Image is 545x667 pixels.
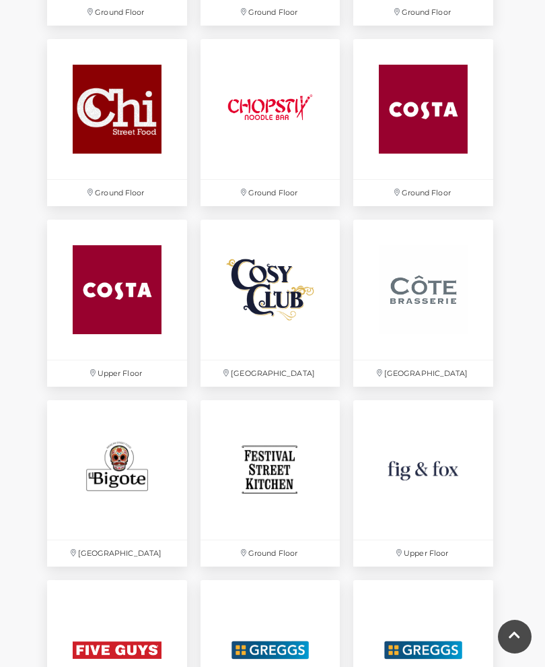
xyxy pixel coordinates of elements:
p: [GEOGRAPHIC_DATA] [47,540,187,567]
p: Upper Floor [47,360,187,387]
a: Ground Floor [194,393,347,574]
a: [GEOGRAPHIC_DATA] [347,213,500,393]
p: Ground Floor [47,180,187,206]
p: [GEOGRAPHIC_DATA] [353,360,493,387]
img: Chi at Festival Place, Basingstoke [47,39,187,179]
a: [GEOGRAPHIC_DATA] [40,393,194,574]
a: Ground Floor [194,32,347,213]
a: Upper Floor [347,393,500,574]
p: [GEOGRAPHIC_DATA] [201,360,340,387]
p: Upper Floor [353,540,493,567]
a: Chi at Festival Place, Basingstoke Ground Floor [40,32,194,213]
a: Ground Floor [347,32,500,213]
a: Upper Floor [40,213,194,393]
p: Ground Floor [201,540,340,567]
p: Ground Floor [201,180,340,206]
a: [GEOGRAPHIC_DATA] [194,213,347,393]
p: Ground Floor [353,180,493,206]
